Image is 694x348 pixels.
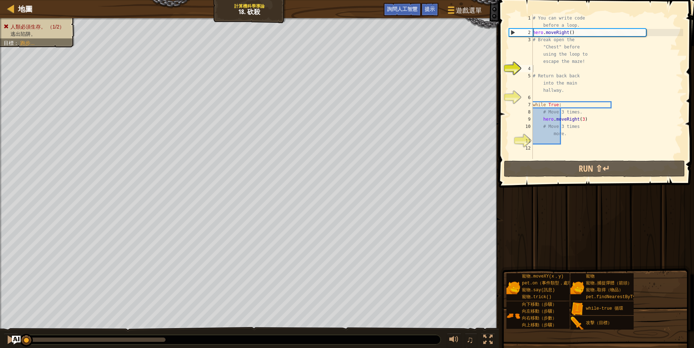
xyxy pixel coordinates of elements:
img: portrait.png [506,309,520,323]
button: 調整音量 [447,333,461,348]
img: portrait.png [570,317,584,330]
font: 遊戲選單 [456,6,482,15]
img: portrait.png [570,281,584,295]
font: 7 [528,102,531,107]
img: portrait.png [570,302,584,316]
font: 9 [528,117,531,122]
button: 詢問人工智慧 [384,3,421,16]
font: 1 [528,16,531,21]
font: 寵物.moveXY(x，y) [522,274,564,279]
font: 4 [528,66,531,71]
img: portrait.png [506,281,520,295]
font: 6 [528,95,531,100]
font: 提示 [425,5,435,12]
font: 跑步... [20,40,35,46]
font: 向右移動（步數） [522,316,557,321]
font: pet.findNearestByType(類型) [586,295,655,300]
font: 人類必須生存。 （1/2） [10,24,64,30]
button: ♫ [465,333,477,348]
font: 向上移動（步驟） [522,323,557,328]
a: 地圖 [14,4,33,14]
font: 寵物.取得（物品） [586,288,623,293]
button: 遊戲選單 [442,3,486,20]
font: 2 [528,30,531,35]
font: 8 [528,109,531,115]
font: ： [14,40,19,46]
font: 5 [528,73,531,78]
font: 攻擊（目標） [586,321,612,326]
font: 逃出陷阱。 [10,31,36,37]
font: 寵物.say(訊息) [522,288,555,293]
li: 人類必須生存。 [4,23,69,30]
font: ♫ [466,334,474,345]
font: 地圖 [18,4,33,14]
font: 詢問人工智慧 [387,5,417,12]
font: 寵物.trick() [522,295,552,300]
font: pet.on（事件類型，處理程序） [522,281,585,286]
font: 寵物.捕捉彈體（箭頭） [586,281,632,286]
font: 向下移動（步驟） [522,302,557,307]
font: 寵物 [586,274,595,279]
li: 逃出陷阱。 [4,30,69,38]
font: 12 [525,146,530,151]
font: 目標 [4,40,14,46]
font: 10 [525,124,530,129]
font: while-true 循環 [586,306,623,311]
button: 切換全螢幕 [481,333,495,348]
font: 向左移動（步驟） [522,309,557,314]
button: 詢問人工智慧 [12,336,21,344]
button: Ctrl + P：暫停 [4,333,18,348]
button: Run ⇧↵ [504,160,685,177]
font: 3 [528,37,531,42]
